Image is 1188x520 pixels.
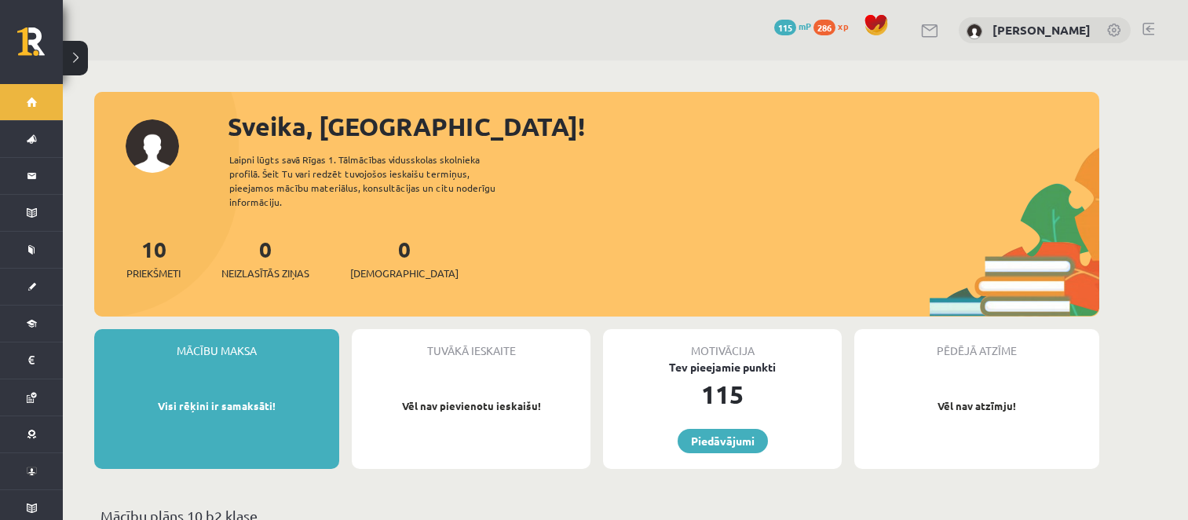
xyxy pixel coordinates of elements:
[350,235,459,281] a: 0[DEMOGRAPHIC_DATA]
[813,20,835,35] span: 286
[838,20,848,32] span: xp
[102,398,331,414] p: Visi rēķini ir samaksāti!
[854,329,1099,359] div: Pēdējā atzīme
[862,398,1091,414] p: Vēl nav atzīmju!
[678,429,768,453] a: Piedāvājumi
[221,265,309,281] span: Neizlasītās ziņas
[992,22,1091,38] a: [PERSON_NAME]
[360,398,583,414] p: Vēl nav pievienotu ieskaišu!
[350,265,459,281] span: [DEMOGRAPHIC_DATA]
[813,20,856,32] a: 286 xp
[221,235,309,281] a: 0Neizlasītās ziņas
[229,152,523,209] div: Laipni lūgts savā Rīgas 1. Tālmācības vidusskolas skolnieka profilā. Šeit Tu vari redzēt tuvojošo...
[228,108,1099,145] div: Sveika, [GEOGRAPHIC_DATA]!
[94,329,339,359] div: Mācību maksa
[126,235,181,281] a: 10Priekšmeti
[126,265,181,281] span: Priekšmeti
[967,24,982,39] img: Melānija Nemane
[17,27,63,67] a: Rīgas 1. Tālmācības vidusskola
[603,359,842,375] div: Tev pieejamie punkti
[603,329,842,359] div: Motivācija
[799,20,811,32] span: mP
[774,20,811,32] a: 115 mP
[774,20,796,35] span: 115
[603,375,842,413] div: 115
[352,329,590,359] div: Tuvākā ieskaite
